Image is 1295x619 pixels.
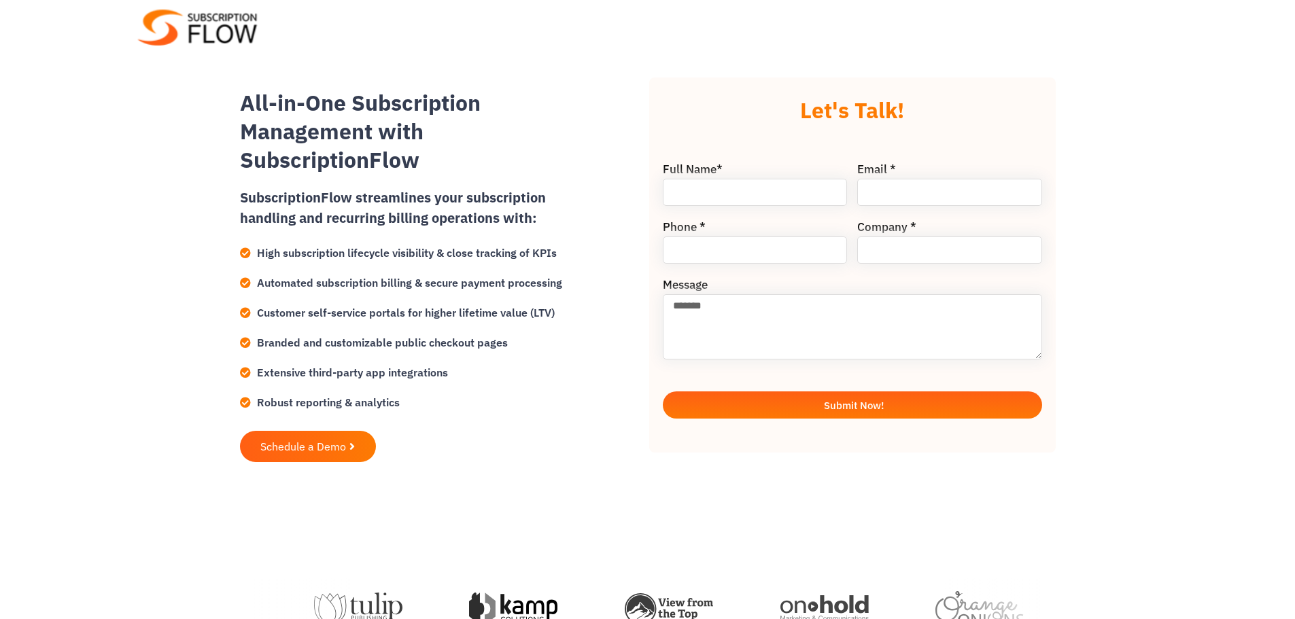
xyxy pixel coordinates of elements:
button: Submit Now! [663,391,1042,419]
span: Branded and customizable public checkout pages [254,334,508,351]
label: Message [663,279,708,294]
span: Extensive third-party app integrations [254,364,448,381]
strong: SubscriptionFlow streamlines your subscription handling and recurring billing operations with: [240,188,546,227]
label: Email * [857,164,896,179]
span: High subscription lifecycle visibility & close tracking of KPIs [254,245,557,261]
img: Subscriptionflow [138,10,257,46]
span: Automated subscription billing & secure payment processing [254,275,562,291]
span: Submit Now! [824,400,884,410]
h2: All-in-One Subscription Management with SubscriptionFlow [240,88,598,174]
label: Phone * [663,222,706,236]
h2: Let's Talk! [663,98,1042,123]
label: Company * [857,222,916,236]
span: Robust reporting & analytics [254,394,400,410]
a: Schedule a Demo [240,431,376,462]
label: Full Name* [663,164,723,179]
span: Schedule a Demo [260,441,346,452]
span: Customer self-service portals for higher lifetime value (LTV) [254,304,555,321]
